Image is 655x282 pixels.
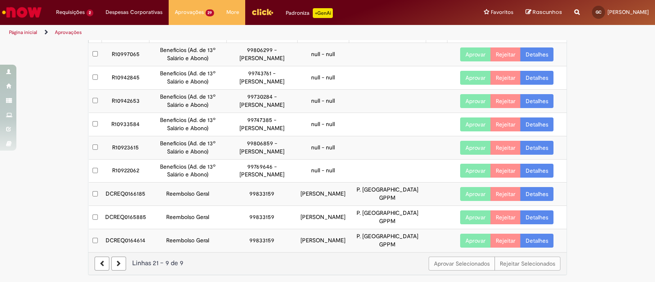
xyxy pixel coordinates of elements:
[149,229,226,252] td: Reembolso Geral
[102,183,149,206] td: DCREQ0166185
[149,89,226,113] td: Benefícios (Ad. de 13º Salário e Abono)
[490,210,521,224] button: Rejeitar
[460,210,491,224] button: Aprovar
[520,141,553,155] a: Detalhes
[596,9,601,15] span: GC
[102,66,149,89] td: R10942845
[102,206,149,229] td: DCREQ0165885
[520,234,553,248] a: Detalhes
[460,71,491,85] button: Aprovar
[297,43,349,66] td: null - null
[102,113,149,136] td: R10933584
[206,9,215,16] span: 29
[149,183,226,206] td: Reembolso Geral
[608,9,649,16] span: [PERSON_NAME]
[286,8,333,18] div: Padroniza
[226,113,297,136] td: 99747385 - [PERSON_NAME]
[490,141,521,155] button: Rejeitar
[106,8,163,16] span: Despesas Corporativas
[520,94,553,108] a: Detalhes
[526,9,562,16] a: Rascunhos
[1,4,43,20] img: ServiceNow
[175,8,204,16] span: Aprovações
[149,159,226,183] td: Benefícios (Ad. de 13º Salário e Abono)
[460,94,491,108] button: Aprovar
[460,141,491,155] button: Aprovar
[490,187,521,201] button: Rejeitar
[226,89,297,113] td: 99730284 - [PERSON_NAME]
[86,9,93,16] span: 2
[297,206,349,229] td: [PERSON_NAME]
[149,136,226,159] td: Benefícios (Ad. de 13º Salário e Abono)
[9,29,37,36] a: Página inicial
[349,229,426,252] td: P. [GEOGRAPHIC_DATA] GPPM
[102,229,149,252] td: DCREQ0164614
[95,259,560,268] div: Linhas 21 − 9 de 9
[460,234,491,248] button: Aprovar
[460,117,491,131] button: Aprovar
[226,136,297,159] td: 99806859 - [PERSON_NAME]
[149,113,226,136] td: Benefícios (Ad. de 13º Salário e Abono)
[490,117,521,131] button: Rejeitar
[490,234,521,248] button: Rejeitar
[297,183,349,206] td: [PERSON_NAME]
[520,210,553,224] a: Detalhes
[102,89,149,113] td: R10942653
[226,66,297,89] td: 99743761 - [PERSON_NAME]
[226,8,239,16] span: More
[297,89,349,113] td: null - null
[102,159,149,183] td: R10922062
[102,136,149,159] td: R10923615
[297,66,349,89] td: null - null
[520,187,553,201] a: Detalhes
[149,206,226,229] td: Reembolso Geral
[297,113,349,136] td: null - null
[490,47,521,61] button: Rejeitar
[297,136,349,159] td: null - null
[313,8,333,18] p: +GenAi
[226,159,297,183] td: 99769646 - [PERSON_NAME]
[297,159,349,183] td: null - null
[349,183,426,206] td: P. [GEOGRAPHIC_DATA] GPPM
[520,47,553,61] a: Detalhes
[490,94,521,108] button: Rejeitar
[460,47,491,61] button: Aprovar
[490,164,521,178] button: Rejeitar
[149,66,226,89] td: Benefícios (Ad. de 13º Salário e Abono)
[490,71,521,85] button: Rejeitar
[226,183,297,206] td: 99833159
[520,117,553,131] a: Detalhes
[349,206,426,229] td: P. [GEOGRAPHIC_DATA] GPPM
[102,43,149,66] td: R10997065
[6,25,431,40] ul: Trilhas de página
[520,164,553,178] a: Detalhes
[491,8,513,16] span: Favoritos
[520,71,553,85] a: Detalhes
[226,206,297,229] td: 99833159
[56,8,85,16] span: Requisições
[460,164,491,178] button: Aprovar
[533,8,562,16] span: Rascunhos
[149,43,226,66] td: Benefícios (Ad. de 13º Salário e Abono)
[55,29,82,36] a: Aprovações
[460,187,491,201] button: Aprovar
[251,6,273,18] img: click_logo_yellow_360x200.png
[226,43,297,66] td: 99806299 - [PERSON_NAME]
[297,229,349,252] td: [PERSON_NAME]
[226,229,297,252] td: 99833159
